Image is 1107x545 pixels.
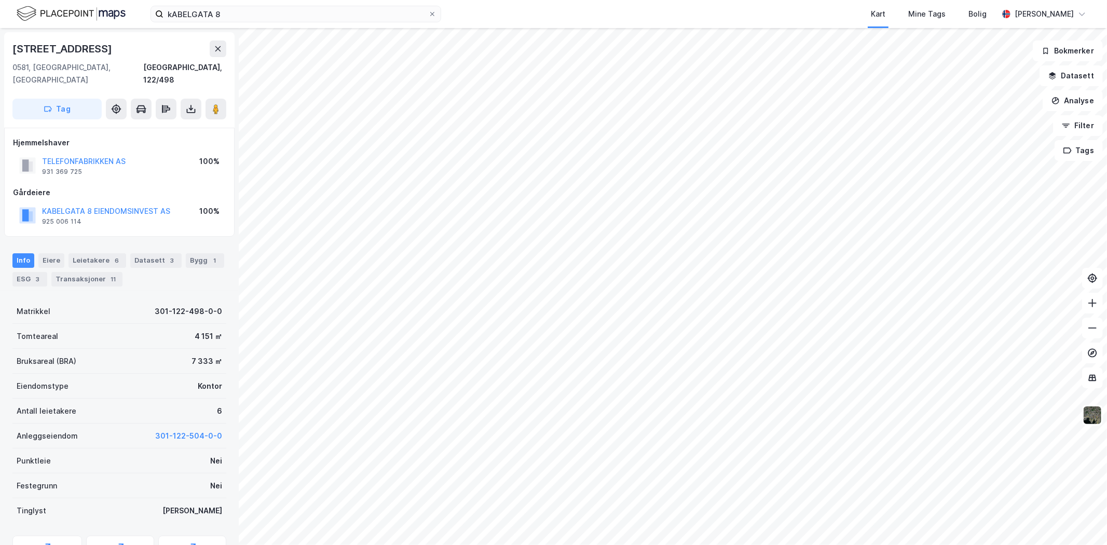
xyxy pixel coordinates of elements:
[155,305,222,318] div: 301-122-498-0-0
[69,253,126,268] div: Leietakere
[12,253,34,268] div: Info
[1083,405,1102,425] img: 9k=
[51,272,122,287] div: Transaksjoner
[143,61,226,86] div: [GEOGRAPHIC_DATA], 122/498
[210,255,220,266] div: 1
[12,40,114,57] div: [STREET_ADDRESS]
[210,480,222,492] div: Nei
[17,455,51,467] div: Punktleie
[130,253,182,268] div: Datasett
[195,330,222,343] div: 4 151 ㎡
[199,205,220,217] div: 100%
[108,274,118,284] div: 11
[186,253,224,268] div: Bygg
[199,155,220,168] div: 100%
[17,505,46,517] div: Tinglyst
[1015,8,1074,20] div: [PERSON_NAME]
[17,380,69,392] div: Eiendomstype
[12,61,143,86] div: 0581, [GEOGRAPHIC_DATA], [GEOGRAPHIC_DATA]
[1055,495,1107,545] iframe: Chat Widget
[17,355,76,367] div: Bruksareal (BRA)
[42,168,82,176] div: 931 369 725
[17,480,57,492] div: Festegrunn
[871,8,885,20] div: Kart
[17,5,126,23] img: logo.f888ab2527a4732fd821a326f86c7f29.svg
[13,137,226,149] div: Hjemmelshaver
[198,380,222,392] div: Kontor
[1033,40,1103,61] button: Bokmerker
[12,272,47,287] div: ESG
[210,455,222,467] div: Nei
[112,255,122,266] div: 6
[12,99,102,119] button: Tag
[1053,115,1103,136] button: Filter
[968,8,987,20] div: Bolig
[163,6,428,22] input: Søk på adresse, matrikkel, gårdeiere, leietakere eller personer
[17,405,76,417] div: Antall leietakere
[1040,65,1103,86] button: Datasett
[192,355,222,367] div: 7 333 ㎡
[13,186,226,199] div: Gårdeiere
[1043,90,1103,111] button: Analyse
[42,217,81,226] div: 925 006 114
[17,430,78,442] div: Anleggseiendom
[217,405,222,417] div: 6
[38,253,64,268] div: Eiere
[17,330,58,343] div: Tomteareal
[1055,140,1103,161] button: Tags
[155,430,222,442] button: 301-122-504-0-0
[33,274,43,284] div: 3
[167,255,177,266] div: 3
[162,505,222,517] div: [PERSON_NAME]
[17,305,50,318] div: Matrikkel
[908,8,946,20] div: Mine Tags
